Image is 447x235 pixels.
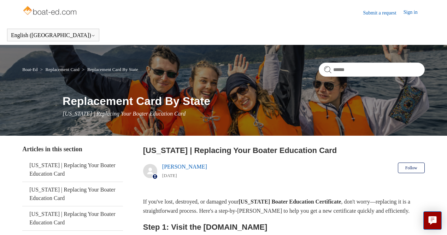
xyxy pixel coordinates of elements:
li: Replacement Card [39,67,81,72]
a: [PERSON_NAME] [162,164,207,170]
a: Sign in [404,8,425,17]
time: 05/22/2024, 11:39 [162,173,177,178]
a: Replacement Card [45,67,79,72]
button: Follow Article [398,163,425,173]
h1: Replacement Card By State [63,93,425,110]
span: [US_STATE] | Replacing Your Boater Education Card [63,111,186,117]
button: English ([GEOGRAPHIC_DATA]) [11,32,95,39]
p: If you've lost, destroyed, or damaged your , don't worry—replacing it is a straightforward proces... [143,197,425,215]
a: [US_STATE] | Replacing Your Boater Education Card [22,182,123,206]
strong: [US_STATE] Boater Education Certificate [239,199,341,205]
li: Replacement Card By State [81,67,138,72]
h2: Step 1: Visit the [DOMAIN_NAME] [143,221,425,233]
input: Search [319,63,425,77]
span: Articles in this section [22,146,82,153]
a: [US_STATE] | Replacing Your Boater Education Card [22,206,123,230]
img: Boat-Ed Help Center home page [22,4,78,18]
a: Boat-Ed [22,67,37,72]
li: Boat-Ed [22,67,39,72]
a: Submit a request [363,9,404,17]
a: [US_STATE] | Replacing Your Boater Education Card [22,158,123,182]
h2: North Carolina | Replacing Your Boater Education Card [143,145,425,156]
a: Replacement Card By State [87,67,138,72]
button: Live chat [423,211,442,230]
